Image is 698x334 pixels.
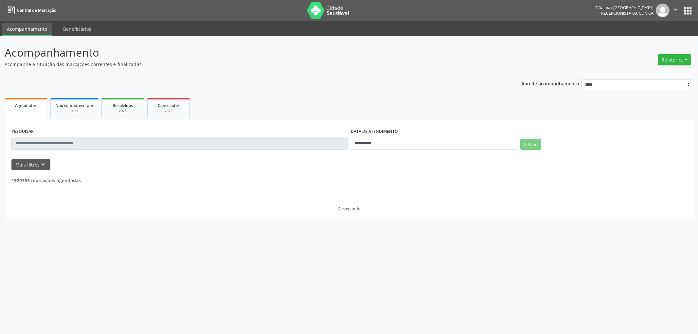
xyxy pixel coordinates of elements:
[5,5,56,16] a: Central de Marcação
[601,10,653,16] span: Recepcionista da clínica
[682,5,693,16] button: apps
[152,109,185,114] div: 2025
[351,127,398,137] label: DATA DE ATENDIMENTO
[670,4,682,17] button: 
[658,54,691,65] button: Relatórios
[55,103,93,108] span: Não compareceram
[338,206,360,212] div: Carregando
[158,103,180,108] span: Cancelados
[520,139,541,150] button: Filtrar
[55,109,93,114] div: 2025
[106,109,139,114] div: 2025
[17,8,56,13] span: Central de Marcação
[11,159,50,170] button: Mais filtroskeyboard_arrow_down
[595,5,653,10] div: Oftalmax [GEOGRAPHIC_DATA]
[5,44,487,61] p: Acompanhamento
[15,103,37,108] span: Agendados
[5,61,487,68] p: Acompanhe a situação das marcações correntes e finalizadas
[40,161,47,168] i: keyboard_arrow_down
[11,177,81,184] strong: 1920393 marcações agendadas
[656,4,670,17] img: img
[59,23,96,35] a: Beneficiários
[521,79,579,87] p: Ano de acompanhamento
[11,127,34,137] label: PESQUISAR
[672,6,679,13] i: 
[2,23,52,36] a: Acompanhamento
[113,103,133,108] span: Resolvidos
